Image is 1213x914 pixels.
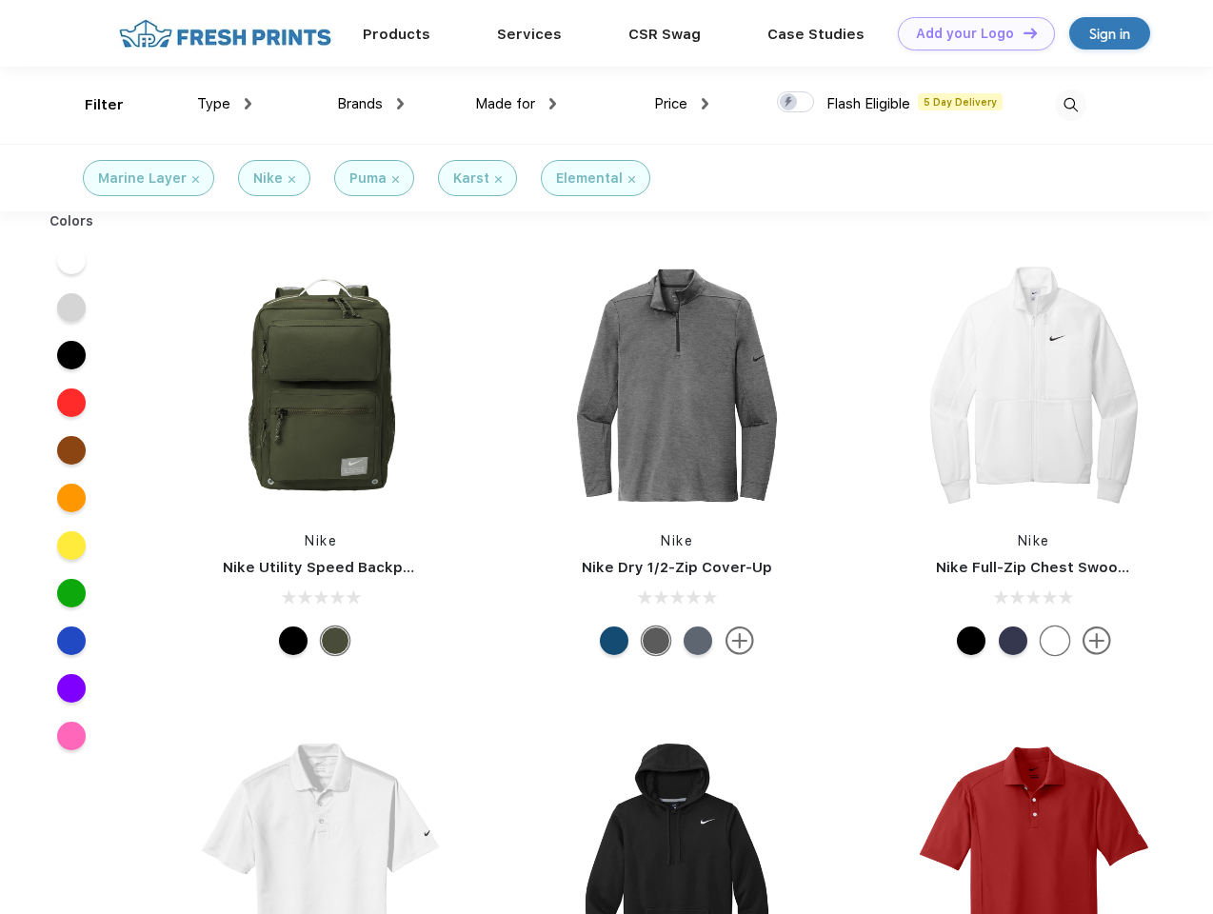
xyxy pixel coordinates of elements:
a: Products [363,26,430,43]
span: Flash Eligible [826,95,910,112]
div: Filter [85,94,124,116]
a: Nike Dry 1/2-Zip Cover-Up [582,559,772,576]
span: Made for [475,95,535,112]
a: Nike [305,533,337,548]
div: Nike [253,169,283,189]
img: desktop_search.svg [1055,89,1086,121]
img: filter_cancel.svg [495,176,502,183]
img: filter_cancel.svg [628,176,635,183]
div: Elemental [556,169,623,189]
span: Type [197,95,230,112]
img: filter_cancel.svg [192,176,199,183]
a: Nike [661,533,693,548]
div: Karst [453,169,489,189]
a: Nike Utility Speed Backpack [223,559,428,576]
a: CSR Swag [628,26,701,43]
div: Gym Blue [600,626,628,655]
div: Midnight Navy [999,626,1027,655]
div: Navy Heather [684,626,712,655]
div: Add your Logo [916,26,1014,42]
img: more.svg [726,626,754,655]
div: Puma [349,169,387,189]
div: Black [279,626,308,655]
div: Black [957,626,985,655]
div: Cargo Khaki [321,626,349,655]
img: fo%20logo%202.webp [113,17,337,50]
div: Marine Layer [98,169,187,189]
span: Price [654,95,687,112]
img: dropdown.png [397,98,404,109]
span: 5 Day Delivery [918,93,1003,110]
img: filter_cancel.svg [288,176,295,183]
img: dropdown.png [245,98,251,109]
img: dropdown.png [549,98,556,109]
img: func=resize&h=266 [907,259,1161,512]
img: more.svg [1083,626,1111,655]
img: dropdown.png [702,98,708,109]
div: Sign in [1089,23,1130,45]
a: Nike Full-Zip Chest Swoosh Jacket [936,559,1189,576]
a: Nike [1018,533,1050,548]
img: DT [1024,28,1037,38]
span: Brands [337,95,383,112]
a: Sign in [1069,17,1150,50]
div: Colors [35,211,109,231]
img: func=resize&h=266 [550,259,804,512]
img: filter_cancel.svg [392,176,399,183]
a: Services [497,26,562,43]
div: White [1041,626,1069,655]
div: Black Heather [642,626,670,655]
img: func=resize&h=266 [194,259,447,512]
